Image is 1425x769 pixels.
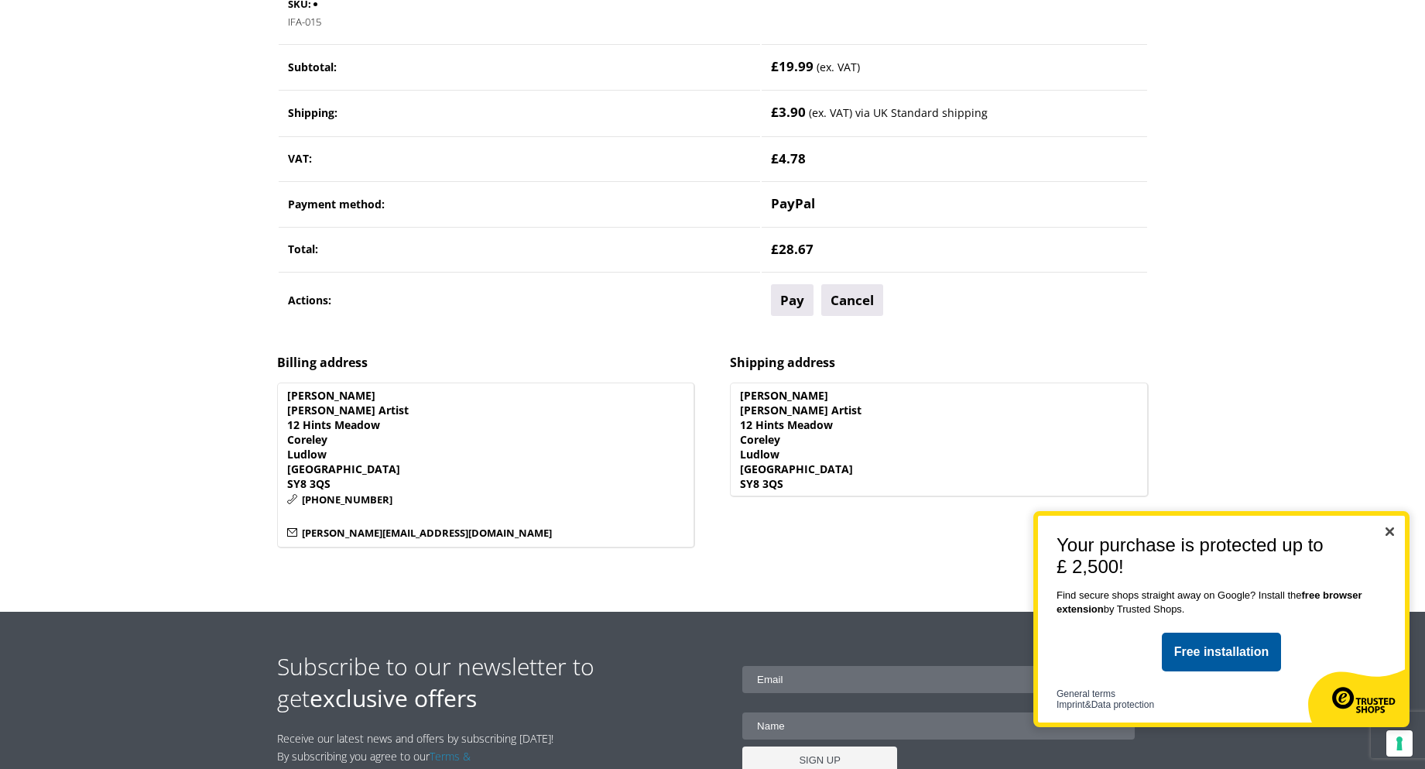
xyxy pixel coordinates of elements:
[809,105,852,120] small: (ex. VAT)
[1386,730,1413,757] button: Your consent preferences for tracking technologies
[821,284,883,316] a: Cancel order 41557
[310,682,477,714] strong: exclusive offers
[277,651,713,714] h2: Subscribe to our newsletter to get
[771,284,814,316] a: Pay for order 41557
[771,149,779,167] span: £
[1057,699,1154,710] a: Imprint&Data protection
[288,13,751,31] p: IFA-015
[1386,527,1394,540] button: Close
[730,383,1148,497] address: [PERSON_NAME] [PERSON_NAME] Artist 12 Hints Meadow Coreley Ludlow [GEOGRAPHIC_DATA] SY8 3QS
[771,103,806,121] span: 3.90
[771,149,806,167] span: 4.78
[277,383,695,548] address: [PERSON_NAME] [PERSON_NAME] Artist 12 Hints Meadow Coreley Ludlow [GEOGRAPHIC_DATA] SY8 3QS
[762,181,1147,225] td: PayPal
[771,57,814,75] span: 19.99
[771,240,779,258] span: £
[279,44,760,89] th: Subtotal:
[730,354,1148,371] h2: Shipping address
[1038,534,1392,578] h1: Your purchase is protected up to £ 2,500!
[277,354,695,371] h2: Billing address
[279,181,760,225] th: Payment method:
[1332,687,1396,713] img: Trusted Shops logo
[771,103,779,121] span: £
[771,57,779,75] span: £
[279,227,760,271] th: Total:
[817,60,860,74] small: (ex. VAT)
[279,90,760,135] th: Shipping:
[279,136,760,180] th: VAT:
[855,105,988,120] small: via UK Standard shipping
[1162,633,1282,671] a: Free installation
[742,666,1135,693] input: Email
[742,712,1135,740] input: Name
[279,272,760,328] th: Actions:
[771,240,814,258] span: 28.67
[1057,688,1115,699] a: General terms
[287,524,684,542] p: [PERSON_NAME][EMAIL_ADDRESS][DOMAIN_NAME]
[1057,589,1362,616] span: Find secure shops straight away on Google? Install the by Trusted Shops.
[287,491,684,509] p: [PHONE_NUMBER]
